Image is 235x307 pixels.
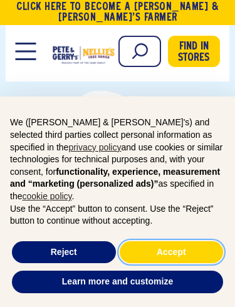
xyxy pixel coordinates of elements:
[10,117,225,202] p: We ([PERSON_NAME] & [PERSON_NAME]'s) and selected third parties collect personal information as s...
[22,191,71,201] a: cookie policy
[120,241,224,264] button: Accept
[178,41,209,64] span: Find in Stores
[15,43,36,60] button: Open Mobile Menu Modal Dialog
[10,167,220,189] strong: functionality, experience, measurement and “marketing (personalized ads)”
[118,36,161,67] input: Search
[10,203,225,227] p: Use the “Accept” button to consent. Use the “Reject” button to continue without accepting.
[12,241,116,264] button: Reject
[168,36,220,67] a: Find in Stores
[12,271,223,293] button: Learn more and customize
[68,142,121,152] a: privacy policy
